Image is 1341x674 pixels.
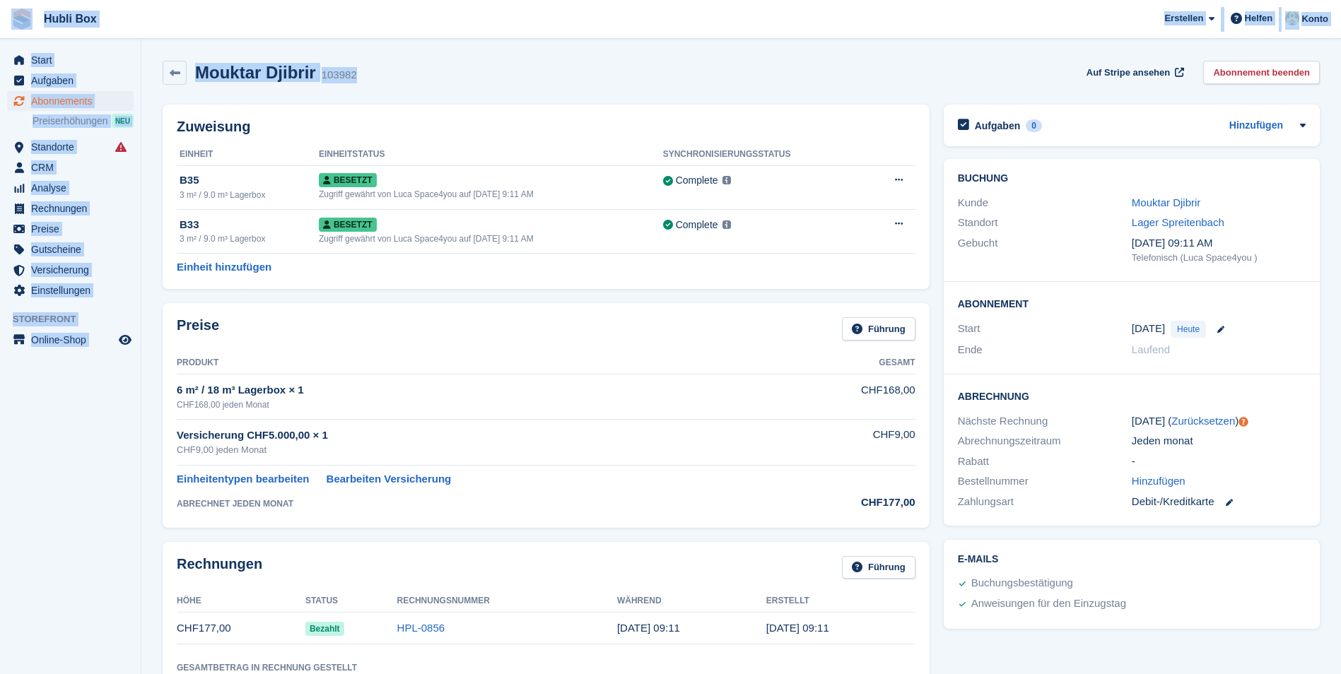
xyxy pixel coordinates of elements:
div: Nächste Rechnung [958,413,1132,430]
div: Tooltip anchor [1237,415,1250,428]
span: Preise [31,219,116,239]
div: [DATE] 09:11 AM [1132,235,1306,252]
div: - [1132,454,1306,470]
div: Ende [958,342,1132,358]
div: Buchungsbestätigung [971,575,1073,592]
span: Storefront [13,312,141,326]
span: Bezahlt [305,622,344,636]
a: Bearbeiten Versicherung [327,471,452,487]
h2: E-Mails [958,554,1306,565]
time: 2025-08-28 07:11:03 UTC [766,622,829,634]
a: menu [7,71,134,90]
td: CHF177,00 [177,613,305,644]
a: menu [7,158,134,177]
h2: Preise [177,317,219,341]
div: Kunde [958,195,1132,211]
div: CHF177,00 [793,495,915,511]
div: Versicherung CHF5.000,00 × 1 [177,427,793,444]
h2: Rechnungen [177,556,262,579]
a: menu [7,178,134,198]
a: Mouktar Djibrir [1132,196,1201,208]
div: Telefonisch (Luca Space4you ) [1132,251,1306,265]
img: icon-info-grey-7440780725fd019a000dd9b08b2336e03edf1995a4989e88bcd33f0948082b44.svg [722,176,731,184]
div: [DATE] ( ) [1132,413,1306,430]
a: menu [7,280,134,300]
h2: Buchung [958,173,1306,184]
a: Einheitentypen bearbeiten [177,471,310,487]
div: Anweisungen für den Einzugstag [971,596,1126,613]
div: Start [958,321,1132,338]
div: 3 m² / 9.0 m³ Lagerbox [180,232,319,245]
span: Preiserhöhungen [33,114,108,128]
h2: Zuweisung [177,119,915,135]
span: Abonnements [31,91,116,111]
div: 3 m² / 9.0 m³ Lagerbox [180,189,319,201]
th: Höhe [177,590,305,613]
time: 2025-08-27 23:00:00 UTC [1132,321,1165,337]
span: Einstellungen [31,280,116,300]
a: menu [7,91,134,111]
a: Abonnement beenden [1203,61,1320,84]
span: Analyse [31,178,116,198]
span: Konto [1301,12,1328,26]
span: CRM [31,158,116,177]
div: Bestellnummer [958,473,1132,490]
a: Zurücksetzen [1171,415,1235,427]
div: NEU [112,114,134,128]
a: Preiserhöhungen NEU [33,113,134,129]
div: Complete [676,218,718,232]
a: Führung [842,317,915,341]
span: Versicherung [31,260,116,280]
a: menu [7,50,134,70]
div: Zugriff gewährt von Luca Space4you auf [DATE] 9:11 AM [319,232,663,245]
a: Vorschau-Shop [117,331,134,348]
div: Gesamtbetrag in Rechnung gestellt [177,661,357,674]
a: menu [7,240,134,259]
th: Status [305,590,397,613]
div: Zugriff gewährt von Luca Space4you auf [DATE] 9:11 AM [319,188,663,201]
div: B33 [180,217,319,233]
span: Auf Stripe ansehen [1087,66,1170,80]
a: menu [7,260,134,280]
img: Luca Space4you [1285,11,1299,25]
td: CHF168,00 [793,374,915,419]
div: Abrechnungszeitraum [958,433,1132,449]
h2: Mouktar Djibrir [195,63,316,82]
span: Gutscheine [31,240,116,259]
img: icon-info-grey-7440780725fd019a000dd9b08b2336e03edf1995a4989e88bcd33f0948082b44.svg [722,220,731,229]
a: menu [7,219,134,239]
i: Es sind Fehler bei der Synchronisierung von Smart-Einträgen aufgetreten [115,141,127,153]
span: Online-Shop [31,330,116,350]
div: Jeden monat [1132,433,1306,449]
img: stora-icon-8386f47178a22dfd0bd8f6a31ec36ba5ce8667c1dd55bd0f319d3a0aa187defe.svg [11,8,33,30]
a: Hubli Box [38,7,103,30]
div: 103982 [322,67,357,83]
div: Gebucht [958,235,1132,265]
span: Helfen [1245,11,1273,25]
div: Complete [676,173,718,188]
th: Während [617,590,766,613]
h2: Abrechnung [958,389,1306,403]
span: Start [31,50,116,70]
div: Rabatt [958,454,1132,470]
a: menu [7,137,134,157]
div: CHF9,00 jeden Monat [177,443,793,457]
h2: Abonnement [958,296,1306,310]
time: 2025-08-29 07:11:03 UTC [617,622,680,634]
th: Gesamt [793,352,915,374]
div: Debit-/Kreditkarte [1132,494,1306,510]
a: menu [7,199,134,218]
span: Laufend [1132,343,1170,355]
span: Aufgaben [31,71,116,90]
span: Besetzt [319,173,377,187]
div: 6 m² / 18 m³ Lagerbox × 1 [177,382,793,398]
th: Synchronisierungsstatus [663,143,868,166]
a: Hinzufügen [1132,473,1185,490]
div: Standort [958,215,1132,231]
a: Auf Stripe ansehen [1081,61,1187,84]
a: Hinzufügen [1229,118,1283,134]
span: Heute [1171,321,1206,338]
h2: Aufgaben [975,119,1021,132]
td: CHF9,00 [793,419,915,465]
span: Besetzt [319,218,377,232]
